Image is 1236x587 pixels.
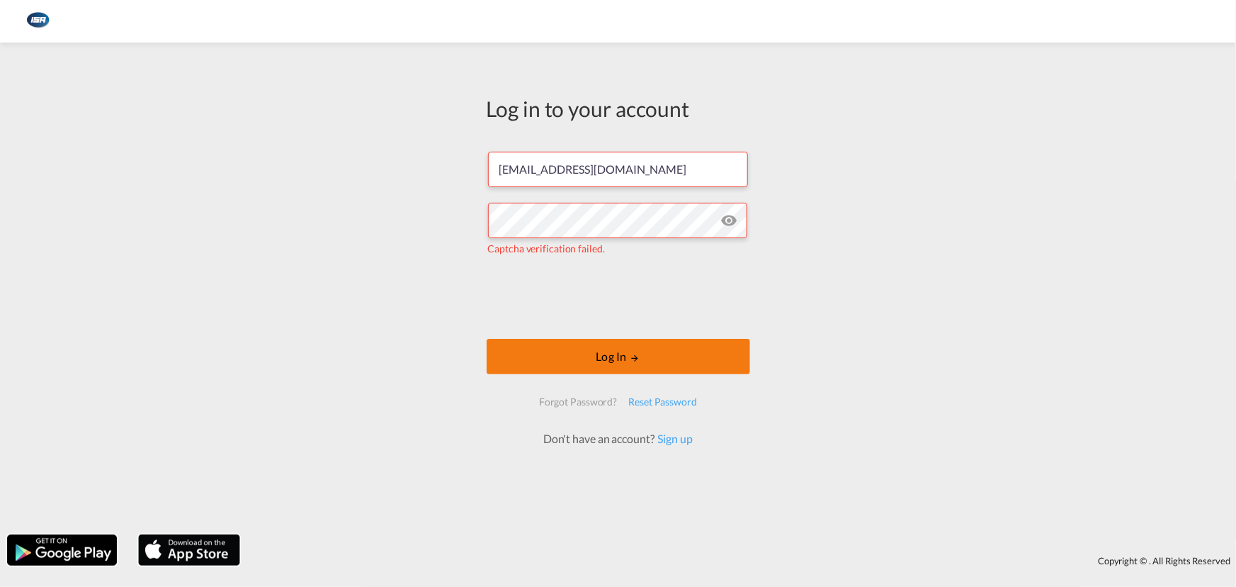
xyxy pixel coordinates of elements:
div: Log in to your account [487,94,750,123]
img: apple.png [137,533,242,567]
img: 1aa151c0c08011ec8d6f413816f9a227.png [21,6,53,38]
span: Captcha verification failed. [488,242,605,255]
iframe: reCAPTCHA [511,269,726,325]
div: Reset Password [623,389,703,415]
div: Forgot Password? [533,389,623,415]
img: google.png [6,533,118,567]
a: Sign up [654,432,693,445]
input: Enter email/phone number [488,152,748,187]
button: LOGIN [487,339,750,374]
div: Don't have an account? [528,431,708,447]
md-icon: icon-eye-off [720,212,737,229]
div: Copyright © . All Rights Reserved [247,549,1236,573]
